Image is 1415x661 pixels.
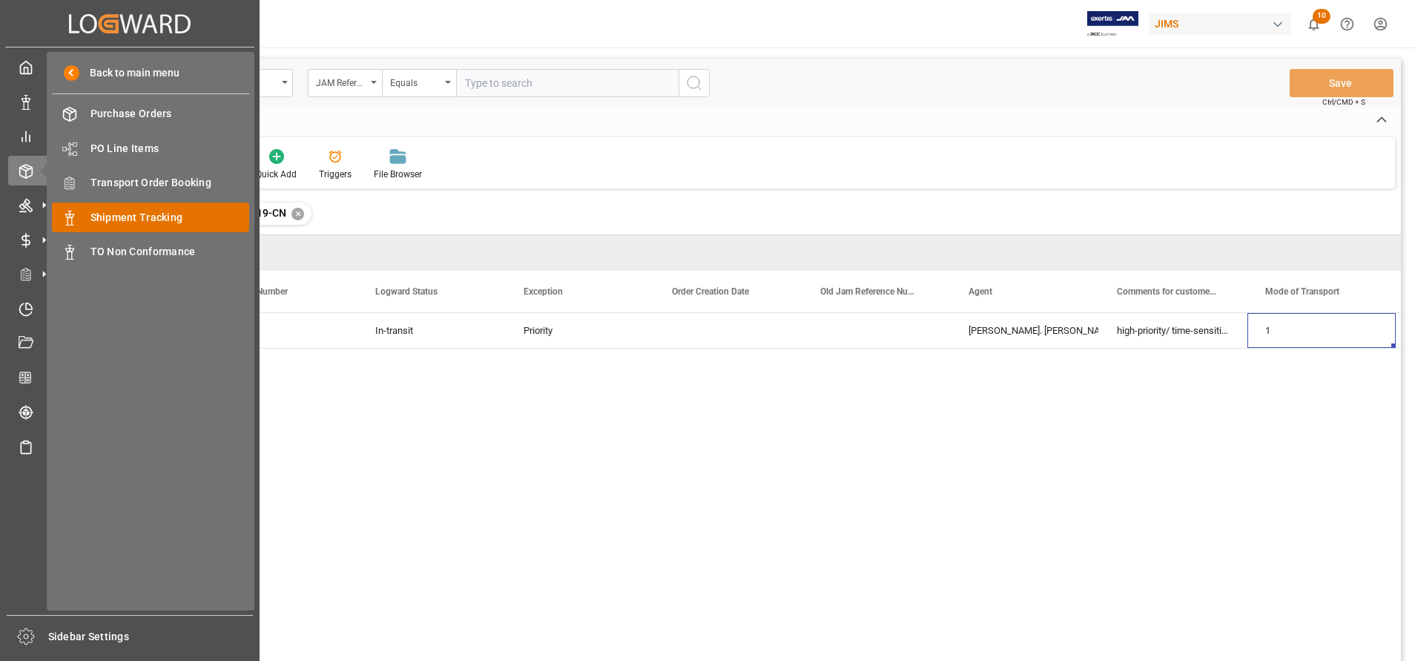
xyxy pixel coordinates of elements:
[1322,96,1365,108] span: Ctrl/CMD + S
[8,432,251,461] a: Sailing Schedules
[1265,286,1339,297] span: Mode of Transport
[1290,69,1393,97] button: Save
[1149,13,1291,35] div: JIMS
[52,203,249,231] a: Shipment Tracking
[390,73,441,90] div: Equals
[1117,286,1216,297] span: Comments for customers ([PERSON_NAME])
[382,69,456,97] button: open menu
[1099,313,1247,348] div: high-priority/ time-sensitive shipment as select goods are required for L&M’s fall sale
[1149,10,1297,38] button: JIMS
[8,87,251,116] a: Data Management
[52,237,249,266] a: TO Non Conformance
[90,106,250,122] span: Purchase Orders
[90,210,250,226] span: Shipment Tracking
[8,53,251,82] a: My Cockpit
[679,69,710,97] button: search button
[969,314,1081,348] div: [PERSON_NAME]. [PERSON_NAME]
[8,398,251,427] a: Tracking Shipment
[524,314,636,348] div: Priority
[1087,11,1138,37] img: Exertis%20JAM%20-%20Email%20Logo.jpg_1722504956.jpg
[1313,9,1330,24] span: 10
[672,286,749,297] span: Order Creation Date
[8,294,251,323] a: Timeslot Management V2
[316,73,366,90] div: JAM Reference Number
[1297,7,1330,41] button: show 10 new notifications
[969,286,992,297] span: Agent
[90,244,250,260] span: TO Non Conformance
[1330,7,1364,41] button: Help Center
[52,168,249,197] a: Transport Order Booking
[308,69,382,97] button: open menu
[291,208,304,220] div: ✕
[1247,313,1396,348] div: 1
[90,141,250,157] span: PO Line Items
[8,329,251,358] a: Document Management
[375,286,438,297] span: Logward Status
[48,629,254,645] span: Sidebar Settings
[52,99,249,128] a: Purchase Orders
[375,314,488,348] div: In-transit
[456,69,679,97] input: Type to search
[90,175,250,191] span: Transport Order Booking
[52,134,249,162] a: PO Line Items
[319,168,352,181] div: Triggers
[256,168,297,181] div: Quick Add
[374,168,422,181] div: File Browser
[524,286,563,297] span: Exception
[820,286,920,297] span: Old Jam Reference Number
[8,122,251,151] a: My Reports
[8,363,251,392] a: CO2 Calculator
[79,65,179,81] span: Back to main menu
